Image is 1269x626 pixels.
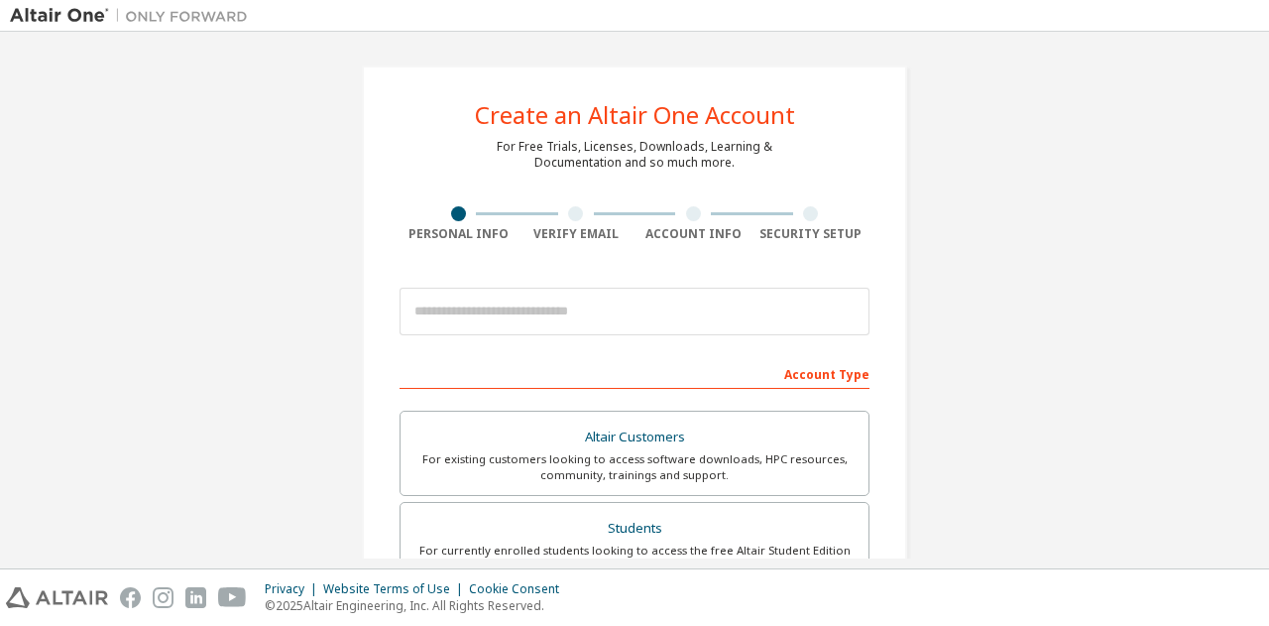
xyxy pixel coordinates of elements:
[634,226,752,242] div: Account Info
[412,543,857,574] div: For currently enrolled students looking to access the free Altair Student Edition bundle and all ...
[412,451,857,483] div: For existing customers looking to access software downloads, HPC resources, community, trainings ...
[497,139,772,171] div: For Free Trials, Licenses, Downloads, Learning & Documentation and so much more.
[752,226,870,242] div: Security Setup
[10,6,258,26] img: Altair One
[153,587,173,608] img: instagram.svg
[412,515,857,543] div: Students
[412,424,857,451] div: Altair Customers
[518,226,635,242] div: Verify Email
[265,597,571,614] p: © 2025 Altair Engineering, Inc. All Rights Reserved.
[469,581,571,597] div: Cookie Consent
[6,587,108,608] img: altair_logo.svg
[218,587,247,608] img: youtube.svg
[400,226,518,242] div: Personal Info
[185,587,206,608] img: linkedin.svg
[400,357,869,389] div: Account Type
[323,581,469,597] div: Website Terms of Use
[120,587,141,608] img: facebook.svg
[475,103,795,127] div: Create an Altair One Account
[265,581,323,597] div: Privacy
